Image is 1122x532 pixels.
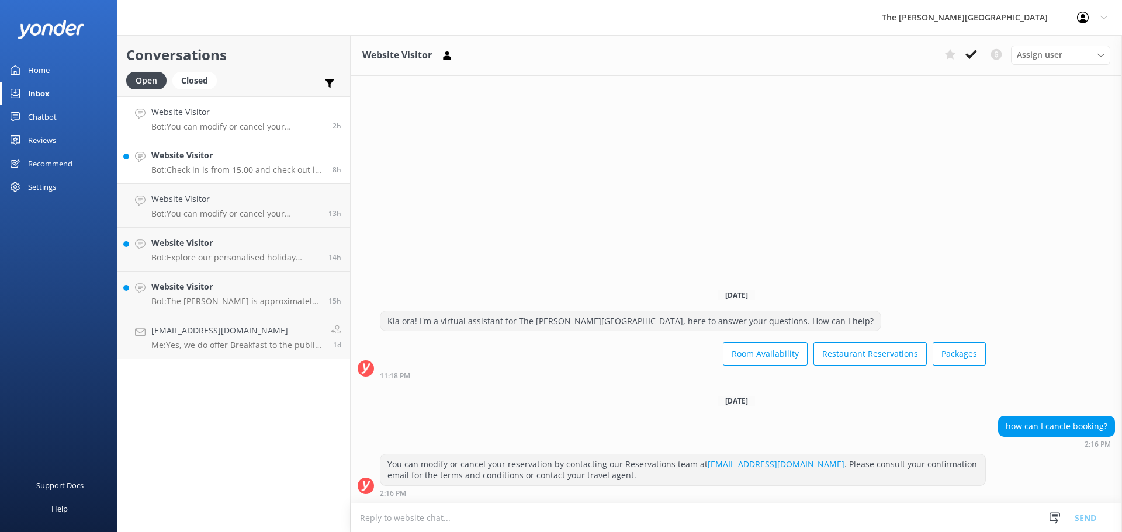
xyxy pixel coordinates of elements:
p: Me: Yes, we do offer Breakfast to the public, as well as it is 35 NZD for an Adult and 17.50 NZD ... [151,340,322,350]
div: Inbox [28,82,50,105]
h2: Conversations [126,44,341,66]
h4: Website Visitor [151,237,320,249]
a: Website VisitorBot:Explore our personalised holiday packages at [URL][DOMAIN_NAME]. Whether you'r... [117,228,350,272]
a: Closed [172,74,223,86]
button: Restaurant Reservations [813,342,927,366]
span: Sep 23 2025 08:35am (UTC +12:00) Pacific/Auckland [333,165,341,175]
div: Open [126,72,167,89]
a: Website VisitorBot:Check in is from 15.00 and check out is at 11.00.8h [117,140,350,184]
div: Support Docs [36,474,84,497]
a: Website VisitorBot:The [PERSON_NAME] is approximately 2km from [GEOGRAPHIC_DATA]’s [GEOGRAPHIC_DA... [117,272,350,315]
img: yonder-white-logo.png [18,20,85,39]
span: [DATE] [718,396,755,406]
div: Aug 29 2025 11:18pm (UTC +12:00) Pacific/Auckland [380,371,986,380]
div: Help [51,497,68,520]
span: [DATE] [718,290,755,300]
strong: 2:16 PM [1085,441,1111,448]
div: Sep 23 2025 02:16pm (UTC +12:00) Pacific/Auckland [998,440,1115,448]
p: Bot: Check in is from 15.00 and check out is at 11.00. [151,165,324,175]
div: Home [28,58,50,82]
span: Sep 22 2025 03:21pm (UTC +12:00) Pacific/Auckland [333,340,341,350]
h4: Website Visitor [151,149,324,162]
p: Bot: Explore our personalised holiday packages at [URL][DOMAIN_NAME]. Whether you're planning a w... [151,252,320,263]
div: Sep 23 2025 02:16pm (UTC +12:00) Pacific/Auckland [380,489,986,497]
a: Website VisitorBot:You can modify or cancel your reservation by contacting our Reservations team ... [117,184,350,228]
strong: 11:18 PM [380,373,410,380]
p: Bot: You can modify or cancel your reservation by contacting our Reservations team at [EMAIL_ADDR... [151,121,324,132]
button: Packages [933,342,986,366]
div: You can modify or cancel your reservation by contacting our Reservations team at . Please consult... [380,454,985,485]
div: Kia ora! I'm a virtual assistant for The [PERSON_NAME][GEOGRAPHIC_DATA], here to answer your ques... [380,311,881,331]
button: Room Availability [723,342,808,366]
strong: 2:16 PM [380,490,406,497]
div: Closed [172,72,217,89]
p: Bot: The [PERSON_NAME] is approximately 2km from [GEOGRAPHIC_DATA]’s [GEOGRAPHIC_DATA]. [151,296,320,307]
a: [EMAIL_ADDRESS][DOMAIN_NAME] [708,458,844,470]
a: Open [126,74,172,86]
a: [EMAIL_ADDRESS][DOMAIN_NAME]Me:Yes, we do offer Breakfast to the public, as well as it is 35 NZD ... [117,315,350,359]
span: Sep 23 2025 01:23am (UTC +12:00) Pacific/Auckland [328,296,341,306]
div: Recommend [28,152,72,175]
div: how can I cancle booking? [999,416,1114,436]
div: Reviews [28,128,56,152]
span: Sep 23 2025 03:22am (UTC +12:00) Pacific/Auckland [328,208,341,218]
div: Chatbot [28,105,57,128]
a: Website VisitorBot:You can modify or cancel your reservation by contacting our Reservations team ... [117,96,350,140]
h3: Website Visitor [362,48,432,63]
p: Bot: You can modify or cancel your reservation by contacting our Reservations team at [EMAIL_ADDR... [151,208,320,219]
h4: Website Visitor [151,106,324,119]
h4: Website Visitor [151,280,320,293]
h4: [EMAIL_ADDRESS][DOMAIN_NAME] [151,324,322,337]
div: Assign User [1011,46,1110,64]
div: Settings [28,175,56,199]
h4: Website Visitor [151,193,320,206]
span: Sep 23 2025 02:32am (UTC +12:00) Pacific/Auckland [328,252,341,262]
span: Assign user [1017,48,1062,61]
span: Sep 23 2025 02:16pm (UTC +12:00) Pacific/Auckland [333,121,341,131]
